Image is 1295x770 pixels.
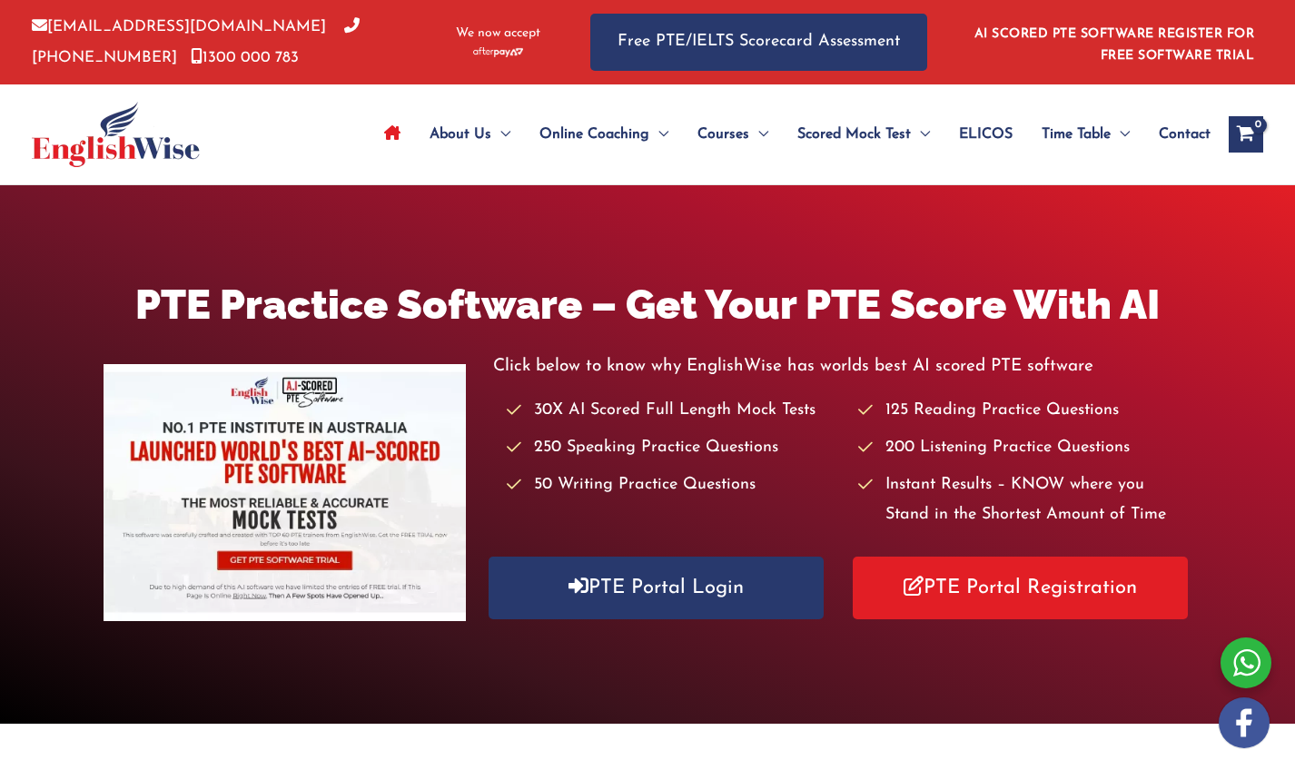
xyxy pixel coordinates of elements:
[797,103,911,166] span: Scored Mock Test
[507,396,840,426] li: 30X AI Scored Full Length Mock Tests
[525,103,683,166] a: Online CoachingMenu Toggle
[911,103,930,166] span: Menu Toggle
[783,103,944,166] a: Scored Mock TestMenu Toggle
[1111,103,1130,166] span: Menu Toggle
[32,19,360,64] a: [PHONE_NUMBER]
[491,103,510,166] span: Menu Toggle
[370,103,1211,166] nav: Site Navigation: Main Menu
[858,470,1191,531] li: Instant Results – KNOW where you Stand in the Shortest Amount of Time
[493,351,1191,381] p: Click below to know why EnglishWise has worlds best AI scored PTE software
[858,396,1191,426] li: 125 Reading Practice Questions
[683,103,783,166] a: CoursesMenu Toggle
[507,470,840,500] li: 50 Writing Practice Questions
[964,13,1263,72] aside: Header Widget 1
[649,103,668,166] span: Menu Toggle
[539,103,649,166] span: Online Coaching
[1042,103,1111,166] span: Time Table
[858,433,1191,463] li: 200 Listening Practice Questions
[1229,116,1263,153] a: View Shopping Cart, empty
[191,50,299,65] a: 1300 000 783
[489,557,824,619] a: PTE Portal Login
[507,433,840,463] li: 250 Speaking Practice Questions
[974,27,1255,63] a: AI SCORED PTE SOFTWARE REGISTER FOR FREE SOFTWARE TRIAL
[944,103,1027,166] a: ELICOS
[749,103,768,166] span: Menu Toggle
[456,25,540,43] span: We now accept
[1159,103,1211,166] span: Contact
[415,103,525,166] a: About UsMenu Toggle
[1219,697,1270,748] img: white-facebook.png
[697,103,749,166] span: Courses
[959,103,1013,166] span: ELICOS
[853,557,1188,619] a: PTE Portal Registration
[1027,103,1144,166] a: Time TableMenu Toggle
[32,102,200,167] img: cropped-ew-logo
[473,47,523,57] img: Afterpay-Logo
[104,276,1191,333] h1: PTE Practice Software – Get Your PTE Score With AI
[32,19,326,35] a: [EMAIL_ADDRESS][DOMAIN_NAME]
[590,14,927,71] a: Free PTE/IELTS Scorecard Assessment
[430,103,491,166] span: About Us
[1144,103,1211,166] a: Contact
[104,364,466,621] img: pte-institute-main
